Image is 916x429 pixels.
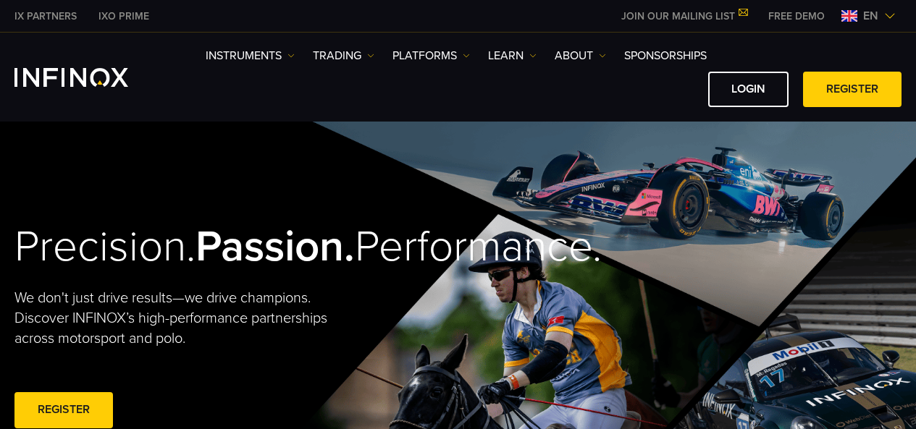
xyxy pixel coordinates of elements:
[14,288,334,349] p: We don't just drive results—we drive champions. Discover INFINOX’s high-performance partnerships ...
[14,221,413,273] h2: Precision. Performance.
[392,47,470,64] a: PLATFORMS
[757,9,836,24] a: INFINOX MENU
[14,392,113,428] a: REGISTER
[88,9,160,24] a: INFINOX
[857,7,884,25] span: en
[708,72,789,107] a: LOGIN
[555,47,606,64] a: ABOUT
[624,47,707,64] a: SPONSORSHIPS
[610,10,757,22] a: JOIN OUR MAILING LIST
[803,72,902,107] a: REGISTER
[196,221,355,273] strong: Passion.
[4,9,88,24] a: INFINOX
[488,47,537,64] a: Learn
[206,47,295,64] a: Instruments
[14,68,162,87] a: INFINOX Logo
[313,47,374,64] a: TRADING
